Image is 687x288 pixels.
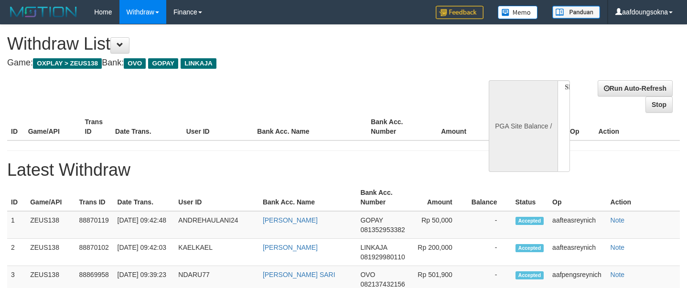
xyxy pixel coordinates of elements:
[356,184,414,211] th: Bank Acc. Number
[645,96,673,113] a: Stop
[33,58,102,69] span: OXPLAY > ZEUS138
[611,216,625,224] a: Note
[515,217,544,225] span: Accepted
[263,271,335,278] a: [PERSON_NAME] SARI
[148,58,178,69] span: GOPAY
[182,113,254,140] th: User ID
[7,160,680,180] h1: Latest Withdraw
[512,184,549,211] th: Status
[253,113,367,140] th: Bank Acc. Name
[360,253,405,261] span: 081929980110
[7,5,80,19] img: MOTION_logo.png
[7,184,26,211] th: ID
[75,184,113,211] th: Trans ID
[414,239,467,266] td: Rp 200,000
[367,113,424,140] th: Bank Acc. Number
[26,239,75,266] td: ZEUS138
[424,113,481,140] th: Amount
[611,244,625,251] a: Note
[263,244,318,251] a: [PERSON_NAME]
[360,244,387,251] span: LINKAJA
[467,211,512,239] td: -
[481,113,533,140] th: Balance
[24,113,81,140] th: Game/API
[489,80,558,172] div: PGA Site Balance /
[111,113,182,140] th: Date Trans.
[259,184,357,211] th: Bank Acc. Name
[467,239,512,266] td: -
[467,184,512,211] th: Balance
[360,271,375,278] span: OVO
[75,239,113,266] td: 88870102
[26,211,75,239] td: ZEUS138
[414,184,467,211] th: Amount
[515,271,544,279] span: Accepted
[611,271,625,278] a: Note
[498,6,538,19] img: Button%20Memo.svg
[263,216,318,224] a: [PERSON_NAME]
[174,211,259,239] td: ANDREHAULANI24
[174,239,259,266] td: KAELKAEL
[598,80,673,96] a: Run Auto-Refresh
[7,58,449,68] h4: Game: Bank:
[7,211,26,239] td: 1
[7,113,24,140] th: ID
[360,226,405,234] span: 081352953382
[515,244,544,252] span: Accepted
[414,211,467,239] td: Rp 50,000
[114,211,175,239] td: [DATE] 09:42:48
[548,211,606,239] td: aafteasreynich
[607,184,680,211] th: Action
[595,113,680,140] th: Action
[360,280,405,288] span: 082137432156
[566,113,594,140] th: Op
[114,239,175,266] td: [DATE] 09:42:03
[548,239,606,266] td: aafteasreynich
[552,6,600,19] img: panduan.png
[436,6,483,19] img: Feedback.jpg
[548,184,606,211] th: Op
[174,184,259,211] th: User ID
[181,58,216,69] span: LINKAJA
[81,113,111,140] th: Trans ID
[360,216,383,224] span: GOPAY
[124,58,146,69] span: OVO
[75,211,113,239] td: 88870119
[114,184,175,211] th: Date Trans.
[7,34,449,53] h1: Withdraw List
[26,184,75,211] th: Game/API
[7,239,26,266] td: 2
